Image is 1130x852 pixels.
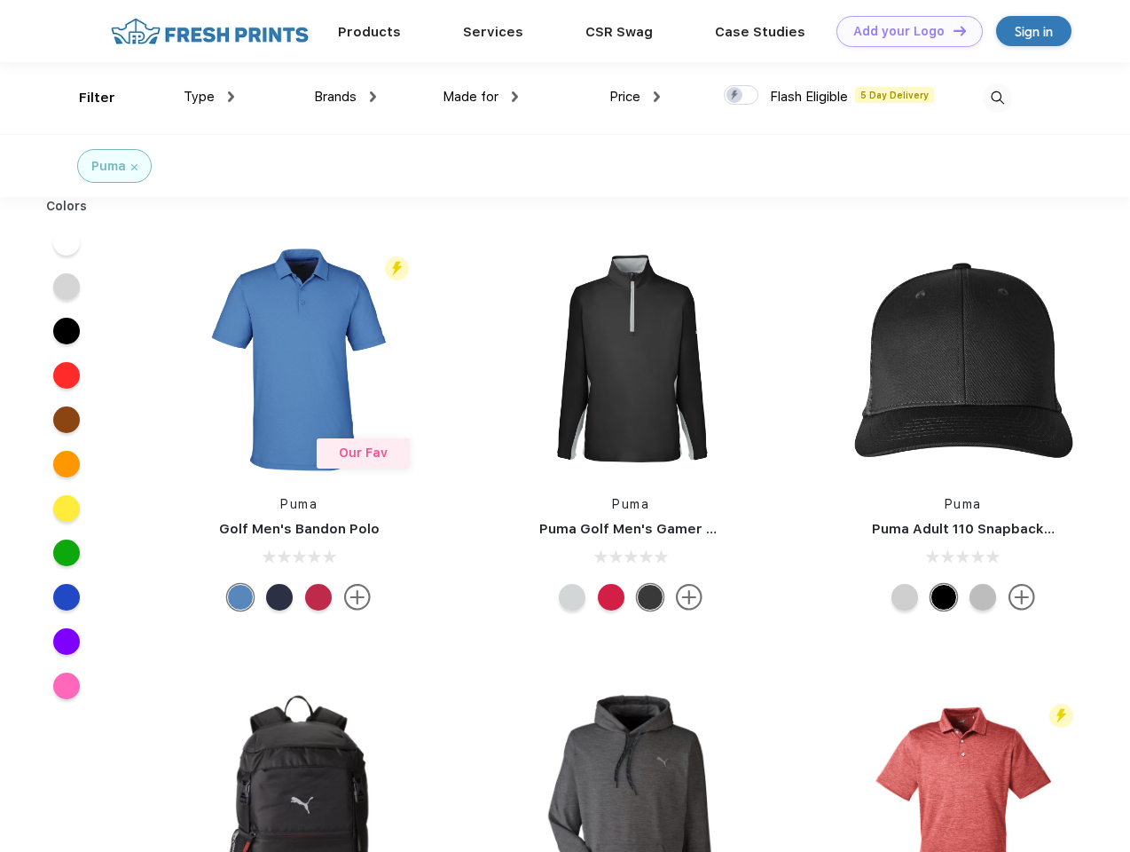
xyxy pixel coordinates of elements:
img: DT [953,26,966,35]
a: Products [338,24,401,40]
img: flash_active_toggle.svg [385,256,409,280]
div: Ski Patrol [598,584,624,611]
span: Our Fav [339,446,388,460]
img: dropdown.png [654,91,660,102]
div: Ski Patrol [305,584,332,611]
a: CSR Swag [585,24,653,40]
img: more.svg [344,584,371,611]
img: more.svg [676,584,702,611]
div: High Rise [559,584,585,611]
span: Made for [443,89,498,105]
span: 5 Day Delivery [855,87,934,103]
div: Add your Logo [853,24,945,39]
a: Puma [945,497,982,511]
div: Pma Blk Pma Blk [930,584,957,611]
div: Quarry Brt Whit [891,584,918,611]
div: Puma [91,157,126,176]
div: Puma Black [637,584,663,611]
div: Navy Blazer [266,584,293,611]
img: dropdown.png [512,91,518,102]
img: more.svg [1008,584,1035,611]
div: Sign in [1015,21,1053,42]
a: Sign in [996,16,1071,46]
a: Golf Men's Bandon Polo [219,521,380,537]
div: Quarry with Brt Whit [969,584,996,611]
a: Puma [612,497,649,511]
div: Lake Blue [227,584,254,611]
img: dropdown.png [228,91,234,102]
img: flash_active_toggle.svg [1049,704,1073,728]
span: Flash Eligible [770,89,848,105]
a: Puma [280,497,318,511]
img: func=resize&h=266 [513,241,749,477]
a: Services [463,24,523,40]
img: fo%20logo%202.webp [106,16,314,47]
img: filter_cancel.svg [131,164,137,170]
div: Colors [33,197,101,216]
a: Puma Golf Men's Gamer Golf Quarter-Zip [539,521,820,537]
img: dropdown.png [370,91,376,102]
img: func=resize&h=266 [181,241,417,477]
span: Type [184,89,215,105]
img: func=resize&h=266 [845,241,1081,477]
div: Filter [79,88,115,108]
img: desktop_search.svg [983,83,1012,113]
span: Brands [314,89,357,105]
span: Price [609,89,640,105]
